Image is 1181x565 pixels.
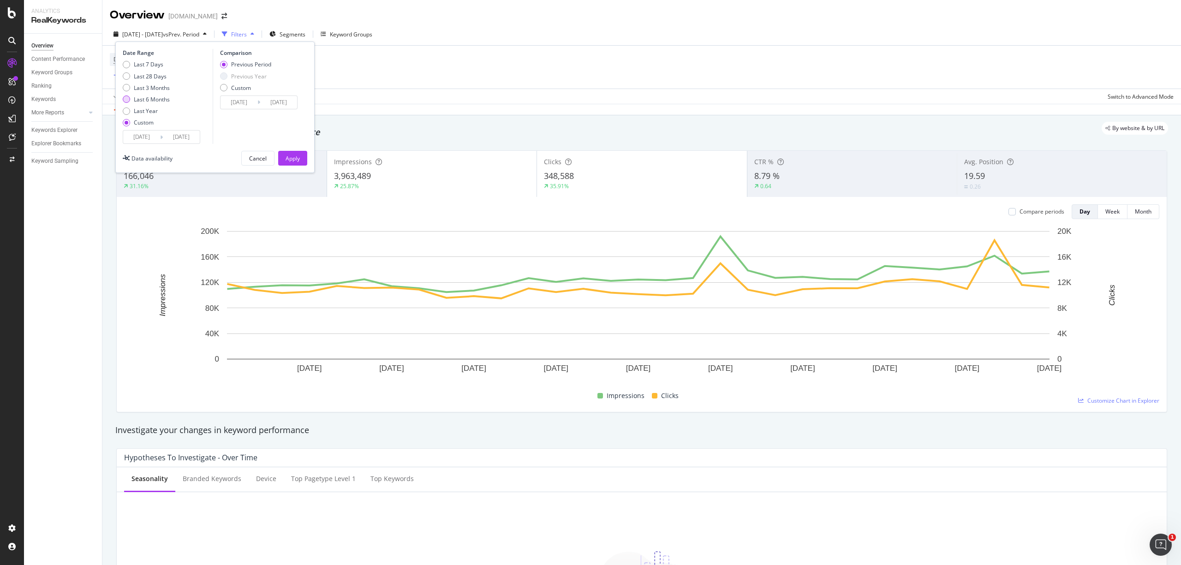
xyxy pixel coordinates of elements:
[18,18,62,32] img: logo
[708,364,733,373] text: [DATE]
[1057,253,1072,262] text: 16K
[124,226,1152,387] div: A chart.
[102,155,128,165] div: • [DATE]
[13,243,171,260] div: SmartIndex Overview
[110,70,147,81] button: Add Filter
[123,288,185,325] button: Help
[131,155,173,162] div: Data availability
[18,97,166,113] p: How can we help?
[286,155,300,162] div: Apply
[231,84,251,92] div: Custom
[168,12,218,21] div: [DOMAIN_NAME]
[1105,208,1120,215] div: Week
[1057,304,1067,313] text: 8K
[1108,285,1116,306] text: Clicks
[163,30,199,38] span: vs Prev. Period
[134,72,167,80] div: Last 28 Days
[334,170,371,181] span: 3,963,489
[330,30,372,38] div: Keyword Groups
[31,108,64,118] div: More Reports
[1057,355,1062,363] text: 0
[9,177,175,212] div: Ask a questionAI Agent and team can help
[123,131,160,143] input: Start Date
[134,107,158,115] div: Last Year
[1072,204,1098,219] button: Day
[1087,397,1159,404] span: Customize Chart in Explorer
[124,453,257,462] div: Hypotheses to Investigate - Over Time
[218,27,258,42] button: Filters
[31,156,95,166] a: Keyword Sampling
[163,131,200,143] input: End Date
[31,81,95,91] a: Ranking
[113,55,131,63] span: Device
[1057,278,1072,287] text: 12K
[123,119,170,126] div: Custom
[19,195,155,204] div: AI Agent and team can help
[123,107,170,115] div: Last Year
[970,183,981,190] div: 0.26
[607,390,644,401] span: Impressions
[115,424,1168,436] div: Investigate your changes in keyword performance
[134,95,170,103] div: Last 6 Months
[291,474,356,483] div: Top pagetype Level 1
[31,15,95,26] div: RealKeywords
[19,185,155,195] div: Ask a question
[31,54,95,64] a: Content Performance
[31,139,95,149] a: Explorer Bookmarks
[220,84,271,92] div: Custom
[1098,204,1127,219] button: Week
[31,95,95,104] a: Keywords
[19,264,155,274] div: Integrating Web Traffic Data
[260,96,297,109] input: End Date
[31,81,52,91] div: Ranking
[77,311,108,317] span: Messages
[131,474,168,483] div: Seasonality
[19,132,166,142] div: Recent message
[340,182,359,190] div: 25.87%
[13,221,171,239] button: Search for help
[220,60,271,68] div: Previous Period
[1112,125,1164,131] span: By website & by URL
[1135,208,1151,215] div: Month
[370,474,414,483] div: Top Keywords
[31,68,72,77] div: Keyword Groups
[41,155,100,165] div: Customer Support
[964,170,985,181] span: 19.59
[31,41,95,51] a: Overview
[256,474,276,483] div: Device
[1037,364,1062,373] text: [DATE]
[116,15,135,33] img: Profile image for Gabriella
[231,30,247,38] div: Filters
[134,84,170,92] div: Last 3 Months
[1020,208,1064,215] div: Compare periods
[754,157,774,166] span: CTR %
[13,277,171,294] div: Semrush Data in Botify
[201,278,219,287] text: 120K
[158,274,167,316] text: Impressions
[220,49,300,57] div: Comparison
[146,311,161,317] span: Help
[123,60,170,68] div: Last 7 Days
[964,185,968,188] img: Equal
[110,27,210,42] button: [DATE] - [DATE]vsPrev. Period
[19,146,37,164] img: Profile image for Customer Support
[18,65,166,97] p: Hello [PERSON_NAME].
[626,364,651,373] text: [DATE]
[31,108,86,118] a: More Reports
[231,72,267,80] div: Previous Year
[124,170,154,181] span: 166,046
[1104,89,1174,104] button: Switch to Advanced Mode
[201,253,219,262] text: 160K
[221,13,227,19] div: arrow-right-arrow-left
[61,288,123,325] button: Messages
[1127,204,1159,219] button: Month
[19,226,75,235] span: Search for help
[1108,93,1174,101] div: Switch to Advanced Mode
[280,30,305,38] span: Segments
[964,157,1003,166] span: Avg. Position
[183,474,241,483] div: Branded Keywords
[123,49,210,57] div: Date Range
[661,390,679,401] span: Clicks
[20,311,41,317] span: Home
[134,60,163,68] div: Last 7 Days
